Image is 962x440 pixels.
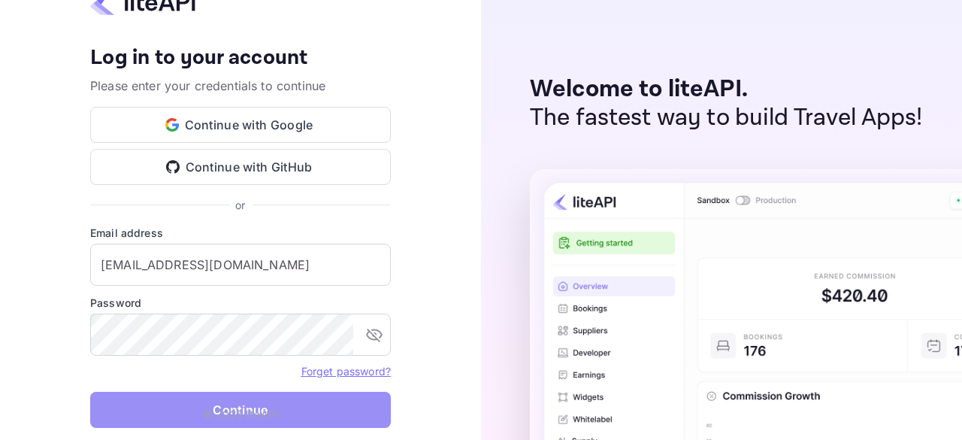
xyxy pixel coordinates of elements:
[235,197,245,213] p: or
[90,295,391,311] label: Password
[90,392,391,428] button: Continue
[90,244,391,286] input: Enter your email address
[90,107,391,143] button: Continue with Google
[90,45,391,71] h4: Log in to your account
[359,320,389,350] button: toggle password visibility
[530,75,923,104] p: Welcome to liteAPI.
[530,104,923,132] p: The fastest way to build Travel Apps!
[301,363,391,378] a: Forget password?
[90,77,391,95] p: Please enter your credentials to continue
[301,365,391,378] a: Forget password?
[90,225,391,241] label: Email address
[203,406,278,422] p: © 2025 liteAPI
[90,149,391,185] button: Continue with GitHub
